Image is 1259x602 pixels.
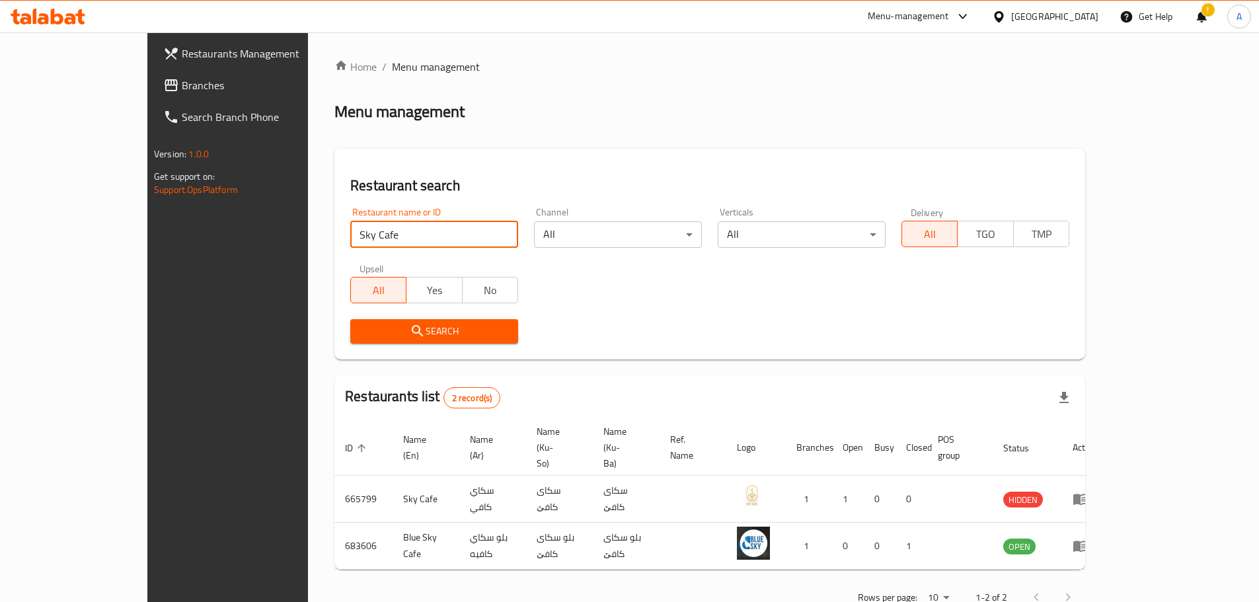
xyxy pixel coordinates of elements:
[737,480,770,513] img: Sky Cafe
[864,476,896,523] td: 0
[526,523,593,570] td: بلو سکای كافێ
[593,523,660,570] td: بلو سکای كافێ
[864,420,896,476] th: Busy
[154,181,238,198] a: Support.OpsPlatform
[1013,221,1069,247] button: TMP
[670,432,710,463] span: Ref. Name
[1048,382,1080,414] div: Export file
[154,168,215,185] span: Get support on:
[350,277,406,303] button: All
[534,221,702,248] div: All
[1003,539,1036,554] div: OPEN
[907,225,952,244] span: All
[444,392,500,404] span: 2 record(s)
[345,440,370,456] span: ID
[182,109,347,125] span: Search Branch Phone
[443,387,501,408] div: Total records count
[459,476,526,523] td: سكاي كافي
[393,476,459,523] td: Sky Cafe
[593,476,660,523] td: سکای کافێ
[153,101,358,133] a: Search Branch Phone
[963,225,1008,244] span: TGO
[392,59,480,75] span: Menu management
[153,69,358,101] a: Branches
[350,221,518,248] input: Search for restaurant name or ID..
[1073,491,1097,507] div: Menu
[832,476,864,523] td: 1
[864,523,896,570] td: 0
[537,424,577,471] span: Name (Ku-So)
[1011,9,1098,24] div: [GEOGRAPHIC_DATA]
[1003,440,1046,456] span: Status
[896,420,927,476] th: Closed
[896,523,927,570] td: 1
[403,432,443,463] span: Name (En)
[1073,538,1097,554] div: Menu
[737,527,770,560] img: Blue Sky Cafe
[832,523,864,570] td: 0
[786,523,832,570] td: 1
[459,523,526,570] td: بلو سكاي كافيه
[1019,225,1064,244] span: TMP
[412,281,457,300] span: Yes
[1237,9,1242,24] span: A
[957,221,1013,247] button: TGO
[911,207,944,217] label: Delivery
[182,46,347,61] span: Restaurants Management
[1003,539,1036,554] span: OPEN
[361,323,508,340] span: Search
[786,476,832,523] td: 1
[786,420,832,476] th: Branches
[334,476,393,523] td: 665799
[896,476,927,523] td: 0
[154,145,186,163] span: Version:
[1062,420,1108,476] th: Action
[1003,492,1043,508] span: HIDDEN
[406,277,462,303] button: Yes
[345,387,500,408] h2: Restaurants list
[470,432,510,463] span: Name (Ar)
[182,77,347,93] span: Branches
[334,420,1108,570] table: enhanced table
[832,420,864,476] th: Open
[462,277,518,303] button: No
[350,319,518,344] button: Search
[938,432,977,463] span: POS group
[718,221,886,248] div: All
[334,59,1085,75] nav: breadcrumb
[153,38,358,69] a: Restaurants Management
[726,420,786,476] th: Logo
[360,264,384,273] label: Upsell
[393,523,459,570] td: Blue Sky Cafe
[188,145,209,163] span: 1.0.0
[382,59,387,75] li: /
[334,523,393,570] td: 683606
[526,476,593,523] td: سکای کافێ
[350,176,1069,196] h2: Restaurant search
[603,424,644,471] span: Name (Ku-Ba)
[868,9,949,24] div: Menu-management
[901,221,958,247] button: All
[468,281,513,300] span: No
[334,101,465,122] h2: Menu management
[356,281,401,300] span: All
